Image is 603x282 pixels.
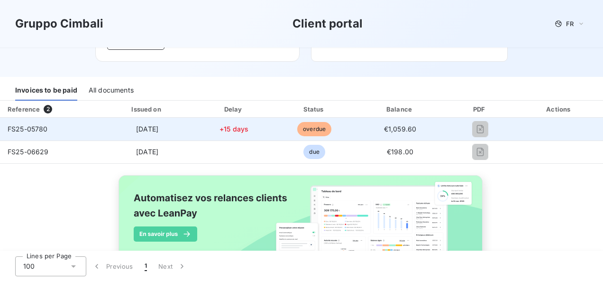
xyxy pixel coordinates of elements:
h3: Client portal [292,15,363,32]
div: All documents [89,81,134,101]
button: Next [153,256,192,276]
span: overdue [297,122,331,136]
span: FR [566,20,574,28]
h3: Gruppo Cimbali [15,15,103,32]
span: €1,059.60 [384,125,416,133]
span: [DATE] [136,148,158,156]
div: Invoices to be paid [15,81,77,101]
span: 100 [23,262,35,271]
span: due [303,145,325,159]
div: Balance [357,104,443,114]
div: PDF [447,104,513,114]
div: Actions [518,104,601,114]
div: Issued on [102,104,193,114]
span: [DATE] [136,125,158,133]
span: FS25-05780 [8,125,48,133]
button: 1 [139,256,153,276]
span: 1 [145,262,147,271]
div: Reference [8,105,40,113]
button: Previous [86,256,139,276]
div: Delay [196,104,271,114]
span: FS25-06629 [8,148,49,156]
span: €198.00 [387,148,413,156]
span: 2 [44,105,52,113]
span: +15 days [219,125,248,133]
div: Status [275,104,354,114]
